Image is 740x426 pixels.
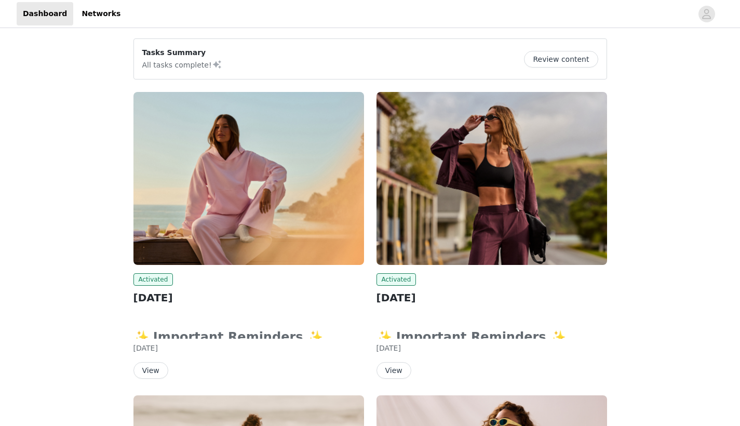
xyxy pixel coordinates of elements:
span: Activated [133,273,173,286]
span: [DATE] [133,344,158,352]
img: Fabletics [133,92,364,265]
span: Activated [376,273,416,286]
button: View [376,362,411,379]
strong: ✨ Important Reminders ✨ [133,330,330,344]
div: avatar [702,6,711,22]
a: Dashboard [17,2,73,25]
button: View [133,362,168,379]
a: Networks [75,2,127,25]
button: Review content [524,51,598,68]
p: Tasks Summary [142,47,222,58]
p: All tasks complete! [142,58,222,71]
h2: [DATE] [133,290,364,305]
img: Fabletics [376,92,607,265]
a: View [133,367,168,375]
h2: [DATE] [376,290,607,305]
a: View [376,367,411,375]
span: [DATE] [376,344,401,352]
strong: ✨ Important Reminders ✨ [376,330,573,344]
